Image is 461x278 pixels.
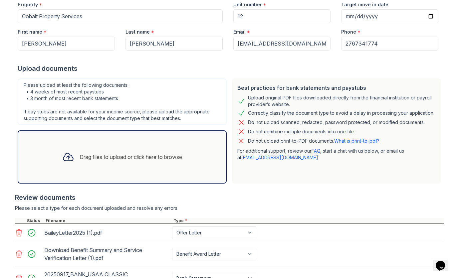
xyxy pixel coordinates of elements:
[248,128,355,136] div: Do not combine multiple documents into one file.
[18,29,42,35] label: First name
[44,218,172,223] div: Filename
[334,138,379,144] a: What is print-to-pdf?
[341,1,388,8] label: Target move in date
[26,218,44,223] div: Status
[44,245,169,263] div: Download Benefit Summary and Service Verification Letter (1).pdf
[433,251,454,271] iframe: chat widget
[18,1,38,8] label: Property
[237,148,436,161] p: For additional support, review our , start a chat with us below, or email us at
[233,1,262,8] label: Unit number
[241,155,318,160] a: [EMAIL_ADDRESS][DOMAIN_NAME]
[312,148,320,154] a: FAQ
[80,153,182,161] div: Drag files to upload or click here to browse
[248,94,436,108] div: Upload original PDF files downloaded directly from the financial institution or payroll provider’...
[248,118,425,126] div: Do not upload scanned, redacted, password protected, or modified documents.
[15,205,444,211] div: Please select a type for each document uploaded and resolve any errors.
[341,29,356,35] label: Phone
[233,29,246,35] label: Email
[44,227,169,238] div: BaileyLetter2025 (1).pdf
[15,193,444,202] div: Review documents
[125,29,150,35] label: Last name
[18,78,227,125] div: Please upload at least the following documents: • 4 weeks of most recent paystubs • 3 month of mo...
[172,218,444,223] div: Type
[18,64,444,73] div: Upload documents
[248,109,434,117] div: Correctly classify the document type to avoid a delay in processing your application.
[248,138,379,144] p: Do not upload print-to-PDF documents.
[237,84,436,92] div: Best practices for bank statements and paystubs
